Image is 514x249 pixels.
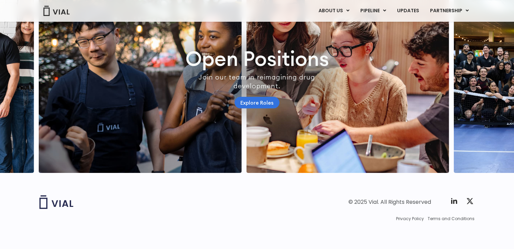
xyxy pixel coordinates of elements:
[396,216,424,222] a: Privacy Policy
[355,5,391,17] a: PIPELINEMenu Toggle
[313,5,355,17] a: ABOUT USMenu Toggle
[425,5,474,17] a: PARTNERSHIPMenu Toggle
[392,5,424,17] a: UPDATES
[235,97,279,109] a: Explore Roles
[428,216,475,222] a: Terms and Conditions
[43,6,70,16] img: Vial Logo
[39,195,73,209] img: Vial logo wih "Vial" spelled out
[348,198,431,206] div: © 2025 Vial. All Rights Reserved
